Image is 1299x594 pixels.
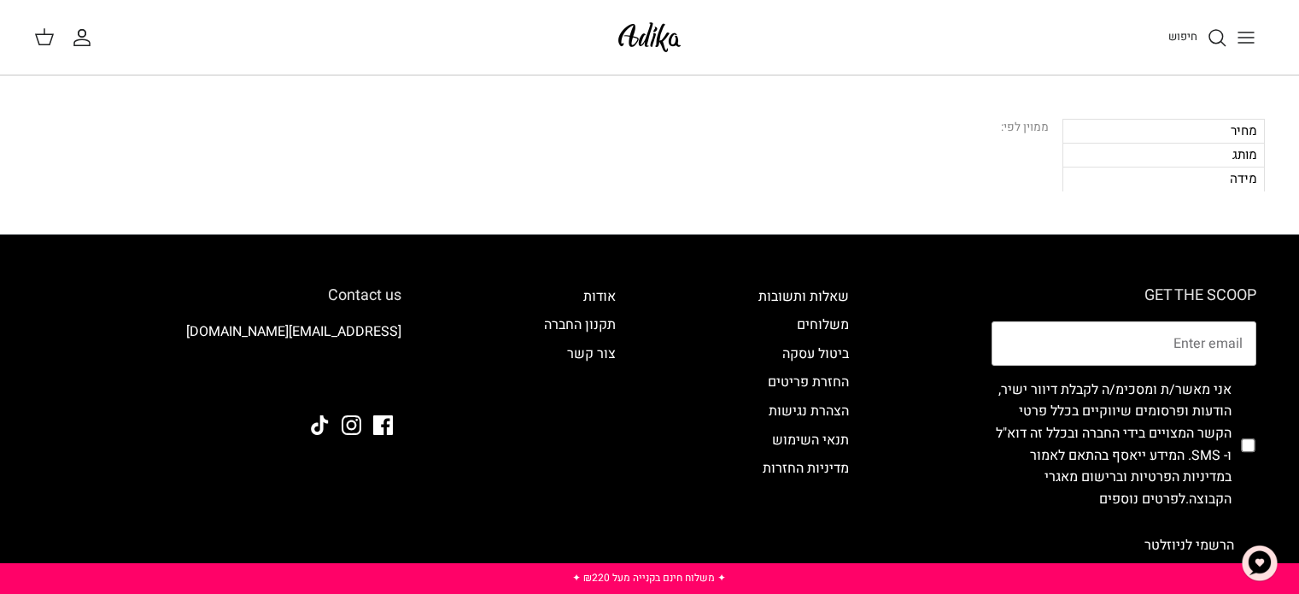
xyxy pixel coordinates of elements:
h6: Contact us [43,286,401,305]
div: ממוין לפי: [1001,119,1049,138]
div: מחיר [1062,119,1265,143]
label: אני מאשר/ת ומסכימ/ה לקבלת דיוור ישיר, הודעות ופרסומים שיווקיים בכלל פרטי הקשר המצויים בידי החברה ... [992,379,1232,511]
a: [EMAIL_ADDRESS][DOMAIN_NAME] [186,321,401,342]
button: הרשמי לניוזלטר [1122,524,1256,567]
a: Facebook [373,415,393,435]
a: אודות [583,286,616,307]
a: החשבון שלי [72,27,99,48]
a: Tiktok [310,415,330,435]
img: Adika IL [613,17,686,57]
a: משלוחים [797,315,849,335]
a: חיפוש [1168,27,1227,48]
a: מדיניות החזרות [763,458,849,479]
a: הצהרת נגישות [769,401,849,421]
a: תנאי השימוש [772,430,849,450]
div: Secondary navigation [527,286,633,568]
span: חיפוש [1168,28,1197,44]
div: Secondary navigation [741,286,866,568]
img: Adika IL [354,369,401,391]
button: Toggle menu [1227,19,1265,56]
a: Instagram [342,415,361,435]
a: שאלות ותשובות [758,286,849,307]
a: ✦ משלוח חינם בקנייה מעל ₪220 ✦ [572,570,726,585]
a: החזרת פריטים [768,372,849,392]
button: צ'אט [1234,538,1285,589]
a: ביטול עסקה [782,344,849,364]
input: Email [992,321,1256,366]
div: מותג [1062,143,1265,167]
a: תקנון החברה [544,315,616,335]
h6: GET THE SCOOP [992,286,1256,305]
div: מידה [1062,167,1265,191]
a: צור קשר [567,344,616,364]
a: לפרטים נוספים [1099,489,1185,509]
